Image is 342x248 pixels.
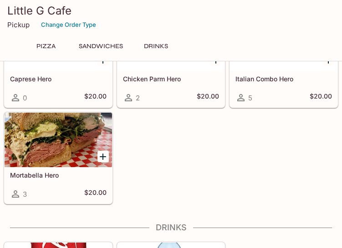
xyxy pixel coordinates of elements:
[37,18,100,32] button: Change Order Type
[123,75,219,83] h5: Chicken Parm Hero
[135,40,176,53] button: Drinks
[74,40,128,53] button: Sandwiches
[310,92,332,103] h5: $20.00
[26,40,66,53] button: Pizza
[5,113,112,167] div: Mortabella Hero
[117,16,225,71] div: Chicken Parm Hero
[230,16,337,71] div: Italian Combo Hero
[7,4,335,18] h3: Little G Cafe
[23,190,27,198] span: 3
[84,92,107,103] h5: $20.00
[197,92,219,103] h5: $20.00
[10,75,107,83] h5: Caprese Hero
[235,75,332,83] h5: Italian Combo Hero
[248,94,252,102] span: 5
[136,94,140,102] span: 2
[4,223,338,233] h4: Drinks
[10,171,107,179] h5: Mortabella Hero
[97,151,109,162] button: Add Mortabella Hero
[5,16,112,71] div: Caprese Hero
[117,16,225,108] a: Chicken Parm Hero2$20.00
[84,188,107,199] h5: $20.00
[4,16,112,108] a: Caprese Hero0$20.00
[230,16,338,108] a: Italian Combo Hero5$20.00
[23,94,27,102] span: 0
[7,20,30,29] p: Pickup
[4,112,112,204] a: Mortabella Hero3$20.00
